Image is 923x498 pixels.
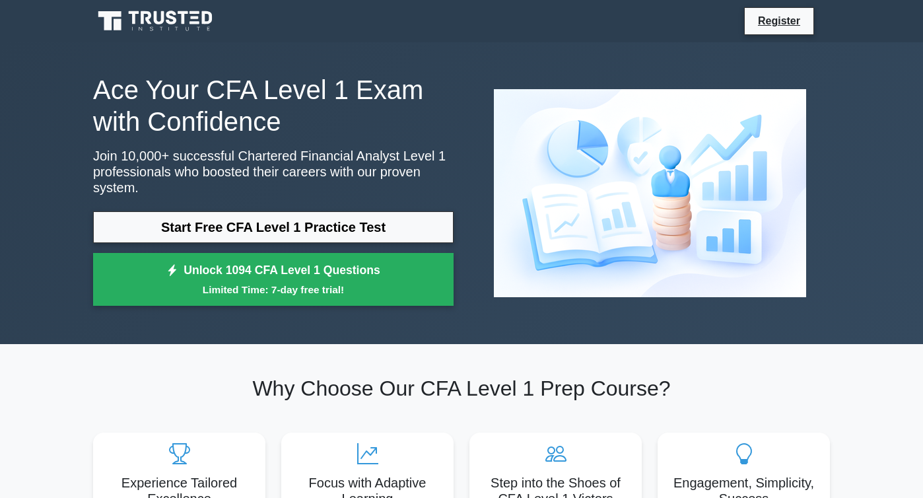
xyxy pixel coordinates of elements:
p: Join 10,000+ successful Chartered Financial Analyst Level 1 professionals who boosted their caree... [93,148,454,196]
img: Chartered Financial Analyst Level 1 Preview [483,79,817,308]
a: Unlock 1094 CFA Level 1 QuestionsLimited Time: 7-day free trial! [93,253,454,306]
small: Limited Time: 7-day free trial! [110,282,437,297]
h1: Ace Your CFA Level 1 Exam with Confidence [93,74,454,137]
h2: Why Choose Our CFA Level 1 Prep Course? [93,376,830,401]
a: Start Free CFA Level 1 Practice Test [93,211,454,243]
a: Register [750,13,808,29]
